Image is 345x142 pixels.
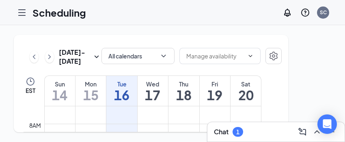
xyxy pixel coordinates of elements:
div: Sat [231,80,261,88]
h3: Chat [214,127,229,136]
button: ChevronRight [45,51,54,63]
h1: Scheduling [32,6,86,19]
h1: 18 [168,88,199,102]
svg: ChevronLeft [30,52,38,62]
svg: SmallChevronDown [92,52,101,62]
input: Manage availability [186,52,244,60]
div: 8am [28,121,43,130]
svg: Settings [269,51,278,61]
button: All calendarsChevronDown [101,48,175,64]
a: September 18, 2025 [168,76,199,106]
a: September 14, 2025 [45,76,75,106]
div: Fri [200,80,230,88]
svg: ChevronDown [160,52,168,60]
div: Tue [106,80,137,88]
h1: 14 [45,88,75,102]
div: Open Intercom Messenger [317,114,337,134]
div: Thu [168,80,199,88]
h1: 17 [138,88,168,102]
a: September 15, 2025 [75,76,106,106]
svg: QuestionInfo [300,8,310,17]
div: SC [320,9,327,16]
a: September 17, 2025 [138,76,168,106]
div: Mon [75,80,106,88]
button: ChevronLeft [30,51,39,63]
h1: 20 [231,88,261,102]
span: EST [26,86,35,95]
div: Sun [45,80,75,88]
button: Settings [265,48,282,64]
button: ComposeMessage [296,125,309,138]
a: September 19, 2025 [200,76,230,106]
a: Settings [265,48,282,66]
svg: ChevronUp [312,127,322,137]
svg: Notifications [282,8,292,17]
h1: 16 [106,88,137,102]
svg: ComposeMessage [298,127,307,137]
svg: Clock [26,77,35,86]
button: ChevronUp [310,125,323,138]
h1: 15 [75,88,106,102]
div: Wed [138,80,168,88]
svg: ChevronRight [45,52,54,62]
svg: Hamburger [17,8,27,17]
a: September 16, 2025 [106,76,137,106]
svg: ChevronDown [247,53,254,59]
div: 1 [236,129,239,136]
a: September 20, 2025 [231,76,261,106]
h3: [DATE] - [DATE] [59,48,92,66]
h1: 19 [200,88,230,102]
